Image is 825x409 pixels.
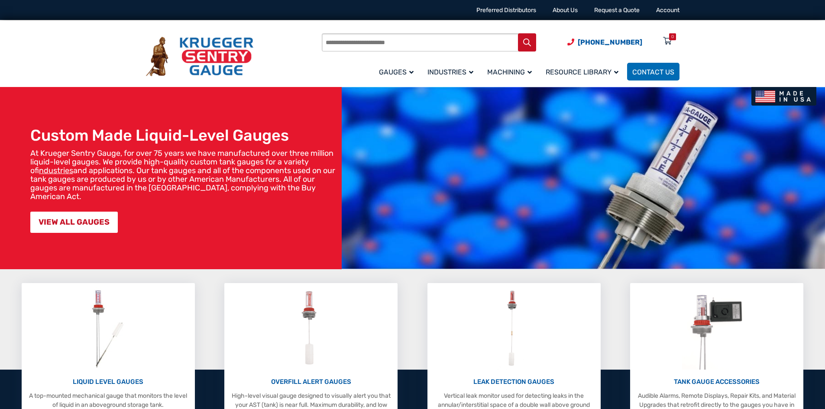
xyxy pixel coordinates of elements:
[427,68,473,76] span: Industries
[379,68,414,76] span: Gauges
[627,63,679,81] a: Contact Us
[671,33,674,40] div: 0
[497,287,531,370] img: Leak Detection Gauges
[553,6,578,14] a: About Us
[546,68,618,76] span: Resource Library
[342,87,825,269] img: bg_hero_bannerksentry
[567,37,642,48] a: Phone Number (920) 434-8860
[30,212,118,233] a: VIEW ALL GAUGES
[487,68,532,76] span: Machining
[26,377,191,387] p: LIQUID LEVEL GAUGES
[482,61,540,82] a: Machining
[751,87,816,106] img: Made In USA
[30,149,337,201] p: At Krueger Sentry Gauge, for over 75 years we have manufactured over three million liquid-level g...
[432,377,596,387] p: LEAK DETECTION GAUGES
[540,61,627,82] a: Resource Library
[374,61,422,82] a: Gauges
[422,61,482,82] a: Industries
[292,287,330,370] img: Overfill Alert Gauges
[30,126,337,145] h1: Custom Made Liquid-Level Gauges
[632,68,674,76] span: Contact Us
[229,377,393,387] p: OVERFILL ALERT GAUGES
[682,287,752,370] img: Tank Gauge Accessories
[594,6,640,14] a: Request a Quote
[146,37,253,77] img: Krueger Sentry Gauge
[634,377,799,387] p: TANK GAUGE ACCESSORIES
[85,287,131,370] img: Liquid Level Gauges
[39,166,73,175] a: industries
[578,38,642,46] span: [PHONE_NUMBER]
[476,6,536,14] a: Preferred Distributors
[656,6,679,14] a: Account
